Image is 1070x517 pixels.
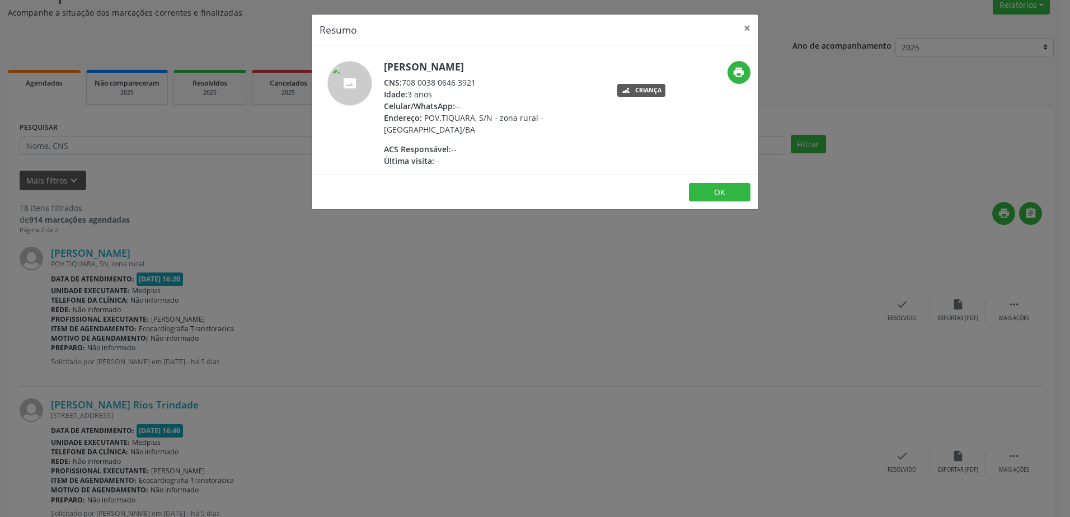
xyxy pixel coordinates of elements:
[384,100,602,112] div: --
[384,77,602,88] div: 708 0038 0646 3921
[384,88,602,100] div: 3 anos
[384,155,602,167] div: --
[728,61,750,84] button: print
[384,101,455,111] span: Celular/WhatsApp:
[327,61,372,106] img: accompaniment
[733,66,745,78] i: print
[736,15,758,42] button: Close
[384,89,407,100] span: Idade:
[384,112,543,135] span: POV.TIQUARA, S/N - zona rural - [GEOGRAPHIC_DATA]/BA
[384,77,402,88] span: CNS:
[689,183,750,202] button: OK
[635,87,661,93] div: Criança
[384,112,422,123] span: Endereço:
[384,143,602,155] div: --
[320,22,357,37] h5: Resumo
[384,144,451,154] span: ACS Responsável:
[384,61,602,73] h5: [PERSON_NAME]
[384,156,434,166] span: Última visita:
